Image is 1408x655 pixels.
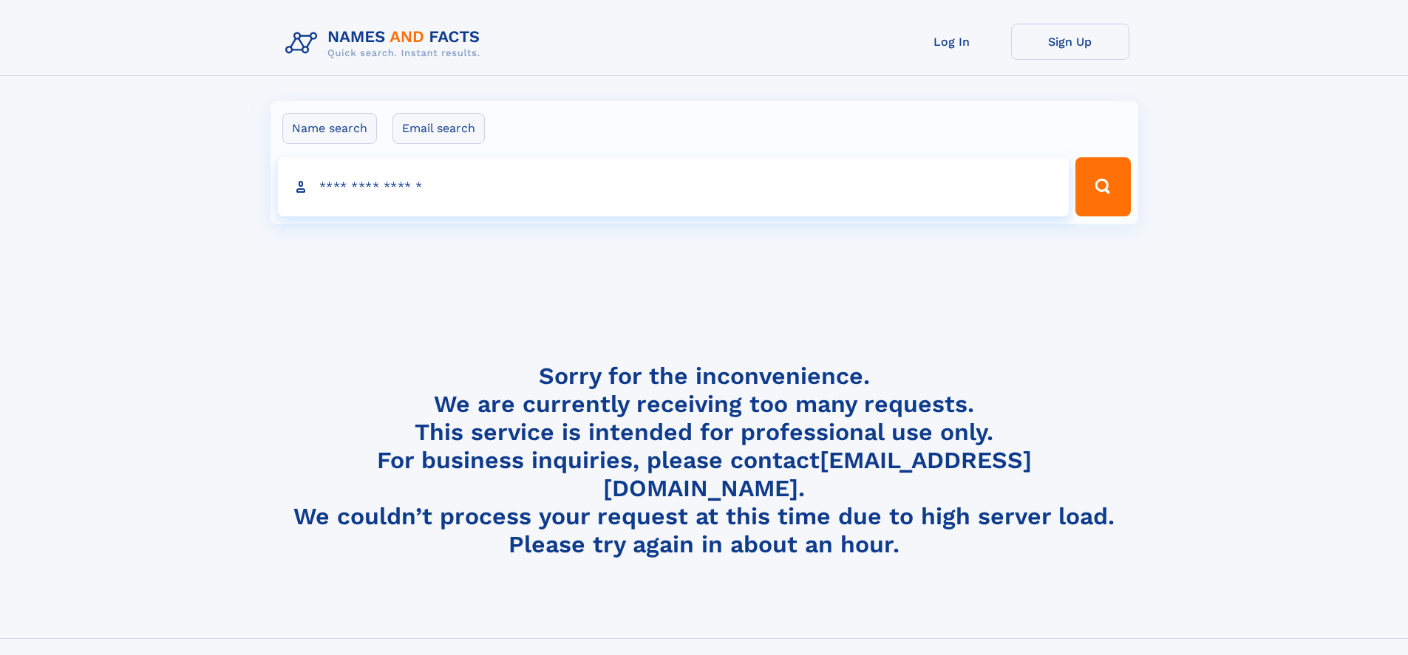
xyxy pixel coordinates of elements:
[893,24,1011,60] a: Log In
[282,113,377,144] label: Name search
[603,446,1032,502] a: [EMAIL_ADDRESS][DOMAIN_NAME]
[392,113,485,144] label: Email search
[279,362,1129,559] h4: Sorry for the inconvenience. We are currently receiving too many requests. This service is intend...
[1075,157,1130,216] button: Search Button
[278,157,1069,216] input: search input
[279,24,492,64] img: Logo Names and Facts
[1011,24,1129,60] a: Sign Up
